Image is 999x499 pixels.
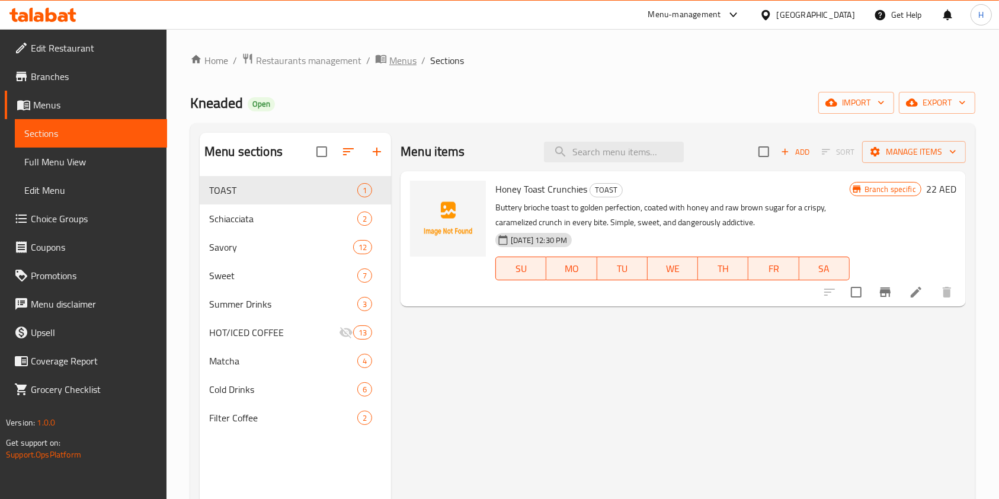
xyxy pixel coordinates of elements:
[751,139,776,164] span: Select section
[200,347,391,375] div: Matcha4
[5,233,167,261] a: Coupons
[6,435,60,450] span: Get support on:
[200,171,391,437] nav: Menu sections
[31,268,158,283] span: Promotions
[5,34,167,62] a: Edit Restaurant
[357,382,372,396] div: items
[209,354,357,368] span: Matcha
[209,183,357,197] span: TOAST
[233,53,237,68] li: /
[209,268,357,283] span: Sweet
[309,139,334,164] span: Select all sections
[200,204,391,233] div: Schiacciata2
[24,183,158,197] span: Edit Menu
[31,297,158,311] span: Menu disclaimer
[209,382,357,396] span: Cold Drinks
[5,91,167,119] a: Menus
[31,41,158,55] span: Edit Restaurant
[357,212,372,226] div: items
[353,240,372,254] div: items
[242,53,361,68] a: Restaurants management
[652,260,693,277] span: WE
[6,415,35,430] span: Version:
[375,53,417,68] a: Menus
[908,95,966,110] span: export
[501,260,542,277] span: SU
[31,354,158,368] span: Coverage Report
[363,137,391,166] button: Add section
[698,257,748,280] button: TH
[37,415,55,430] span: 1.0.0
[703,260,744,277] span: TH
[748,257,799,280] button: FR
[209,297,357,311] div: Summer Drinks
[799,257,850,280] button: SA
[248,99,275,109] span: Open
[354,327,372,338] span: 13
[814,143,862,161] span: Select section first
[31,382,158,396] span: Grocery Checklist
[401,143,465,161] h2: Menu items
[200,233,391,261] div: Savory12
[899,92,975,114] button: export
[926,181,956,197] h6: 22 AED
[495,200,849,230] p: Buttery brioche toast to golden perfection, coated with honey and raw brown sugar for a crispy, c...
[31,69,158,84] span: Branches
[358,356,372,367] span: 4
[200,318,391,347] div: HOT/ICED COFFEE13
[200,261,391,290] div: Sweet7
[200,404,391,432] div: Filter Coffee2
[860,184,921,195] span: Branch specific
[209,212,357,226] span: Schiacciata
[190,53,228,68] a: Home
[5,62,167,91] a: Branches
[862,141,966,163] button: Manage items
[597,257,648,280] button: TU
[339,325,353,340] svg: Inactive section
[5,290,167,318] a: Menu disclaimer
[602,260,643,277] span: TU
[495,257,546,280] button: SU
[357,354,372,368] div: items
[15,176,167,204] a: Edit Menu
[871,278,899,306] button: Branch-specific-item
[15,148,167,176] a: Full Menu View
[358,384,372,395] span: 6
[590,183,623,197] div: TOAST
[546,257,597,280] button: MO
[804,260,845,277] span: SA
[31,325,158,340] span: Upsell
[5,318,167,347] a: Upsell
[353,325,372,340] div: items
[200,176,391,204] div: TOAST1
[5,261,167,290] a: Promotions
[209,325,339,340] span: HOT/ICED COFFEE
[430,53,464,68] span: Sections
[909,285,923,299] a: Edit menu item
[872,145,956,159] span: Manage items
[33,98,158,112] span: Menus
[5,347,167,375] a: Coverage Report
[190,53,975,68] nav: breadcrumb
[506,235,572,246] span: [DATE] 12:30 PM
[357,411,372,425] div: items
[357,183,372,197] div: items
[495,180,587,198] span: Honey Toast Crunchies
[209,411,357,425] span: Filter Coffee
[204,143,283,161] h2: Menu sections
[31,240,158,254] span: Coupons
[6,447,81,462] a: Support.OpsPlatform
[753,260,794,277] span: FR
[366,53,370,68] li: /
[776,143,814,161] span: Add item
[844,280,869,305] span: Select to update
[248,97,275,111] div: Open
[551,260,592,277] span: MO
[389,53,417,68] span: Menus
[544,142,684,162] input: search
